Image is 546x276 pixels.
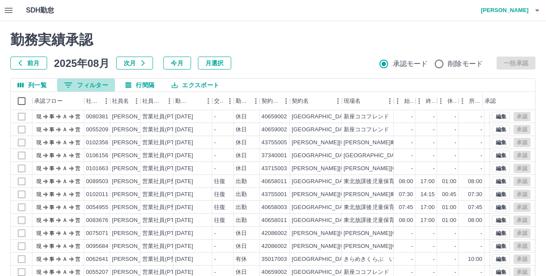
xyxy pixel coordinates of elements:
[36,114,42,120] text: 現
[214,152,216,160] div: -
[234,92,260,110] div: 勤務区分
[236,255,247,263] div: 有休
[433,126,435,134] div: -
[433,113,435,121] div: -
[468,178,482,186] div: 08:00
[262,126,287,134] div: 40659002
[75,256,80,262] text: 営
[112,203,176,212] div: [PERSON_NAME] 位季
[236,229,247,238] div: 休日
[492,203,510,212] button: 編集
[212,92,234,110] div: 交通費
[75,127,80,133] text: 営
[175,216,193,225] div: [DATE]
[75,217,80,223] text: 営
[468,203,482,212] div: 07:45
[142,229,188,238] div: 営業社員(PT契約)
[62,243,67,249] text: Ａ
[36,140,42,146] text: 現
[344,203,412,212] div: 東北放課後児童保育室第一
[62,127,67,133] text: Ａ
[433,165,435,173] div: -
[86,242,109,251] div: 0095684
[481,165,482,173] div: -
[10,57,47,70] button: 前月
[455,165,457,173] div: -
[100,95,113,108] button: メニュー
[344,152,469,160] div: [GEOGRAPHIC_DATA]立[GEOGRAPHIC_DATA]
[112,165,159,173] div: [PERSON_NAME]
[110,92,140,110] div: 社員名
[49,152,54,159] text: 事
[492,164,510,173] button: 編集
[86,113,109,121] div: 0080381
[412,255,413,263] div: -
[236,165,247,173] div: 休日
[86,165,109,173] div: 0101663
[236,178,247,186] div: 出勤
[344,178,412,186] div: 東北放課後児童保育室第三
[112,152,159,160] div: [PERSON_NAME]
[214,113,216,121] div: -
[36,217,42,223] text: 現
[112,190,159,199] div: [PERSON_NAME]
[49,256,54,262] text: 事
[455,242,457,251] div: -
[62,204,67,210] text: Ａ
[481,242,482,251] div: -
[292,203,351,212] div: [GEOGRAPHIC_DATA]
[292,216,351,225] div: [GEOGRAPHIC_DATA]
[86,255,109,263] div: 0062641
[214,255,216,263] div: -
[262,255,287,263] div: 35017003
[190,95,202,107] button: ソート
[116,57,153,70] button: 次月
[433,255,435,263] div: -
[142,242,188,251] div: 営業社員(PT契約)
[292,126,351,134] div: [GEOGRAPHIC_DATA]
[236,126,247,134] div: 休日
[142,190,188,199] div: 営業社員(PT契約)
[75,152,80,159] text: 営
[292,92,309,110] div: 契約名
[163,95,176,108] button: メニュー
[344,126,389,134] div: 新座ココフレンド
[492,151,510,160] button: 編集
[86,152,109,160] div: 0106156
[112,255,159,263] div: [PERSON_NAME]
[483,92,528,110] div: 承認
[236,242,247,251] div: 休日
[142,152,188,160] div: 営業社員(PT契約)
[49,204,54,210] text: 事
[214,216,225,225] div: 往復
[412,242,413,251] div: -
[421,203,435,212] div: 17:00
[262,242,287,251] div: 42086002
[214,242,216,251] div: -
[214,190,225,199] div: 往復
[292,165,399,173] div: [PERSON_NAME][GEOGRAPHIC_DATA]
[84,92,110,110] div: 社員番号
[421,216,435,225] div: 17:00
[383,95,396,108] button: メニュー
[75,269,80,275] text: 営
[173,92,212,110] div: 勤務日
[262,216,287,225] div: 40658011
[455,152,457,160] div: -
[262,139,287,147] div: 43755005
[175,255,193,263] div: [DATE]
[112,113,159,121] div: [PERSON_NAME]
[62,217,67,223] text: Ａ
[492,241,510,251] button: 編集
[75,230,80,236] text: 営
[175,229,193,238] div: [DATE]
[280,95,293,108] button: メニュー
[469,92,483,110] div: 所定開始
[86,126,109,134] div: 0055209
[224,95,236,108] button: メニュー
[130,95,143,108] button: メニュー
[140,92,173,110] div: 社員区分
[62,140,67,146] text: Ａ
[57,79,115,92] button: フィルター表示
[75,165,80,171] text: 営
